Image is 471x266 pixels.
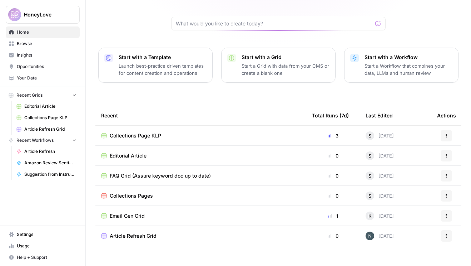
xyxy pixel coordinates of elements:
span: S [368,152,371,159]
span: Collections Pages [110,192,153,199]
button: Start with a TemplateLaunch best-practice driven templates for content creation and operations [98,48,213,83]
a: Settings [6,229,80,240]
p: Start with a Workflow [365,54,452,61]
span: Home [17,29,76,35]
a: Editorial Article [13,101,80,112]
span: Recent Grids [16,92,43,98]
div: Recent [101,106,301,125]
div: 0 [312,152,354,159]
p: Start with a Grid [242,54,329,61]
div: [DATE] [366,212,394,220]
img: HoneyLove Logo [8,8,21,21]
div: 3 [312,132,354,139]
span: FAQ Grid (Assure keyword doc up to date) [110,172,211,179]
button: Workspace: HoneyLove [6,6,80,24]
span: Article Refresh Grid [24,126,76,132]
span: Your Data [17,75,76,81]
span: K [368,212,372,219]
span: Article Refresh [24,148,76,155]
span: Insights [17,52,76,58]
a: Usage [6,240,80,252]
div: 0 [312,192,354,199]
a: Article Refresh Grid [101,232,301,240]
p: Start a Grid with data from your CMS or create a blank one [242,62,329,77]
div: [DATE] [366,131,394,140]
a: Collections Pages [101,192,301,199]
button: Start with a WorkflowStart a Workflow that combines your data, LLMs and human review [344,48,458,83]
a: Suggestion from Instruction [13,169,80,180]
div: Total Runs (7d) [312,106,349,125]
img: mfx9qxiwvwbk9y2m949wqpoopau8 [366,232,374,240]
a: Home [6,26,80,38]
div: 0 [312,172,354,179]
div: [DATE] [366,232,394,240]
button: Recent Workflows [6,135,80,146]
p: Start with a Template [119,54,207,61]
button: Help + Support [6,252,80,263]
div: Actions [437,106,456,125]
a: Amazon Review Sentiments [13,157,80,169]
div: [DATE] [366,192,394,200]
a: Insights [6,49,80,61]
span: HoneyLove [24,11,67,18]
a: Your Data [6,72,80,84]
a: Collections Page KLP [13,112,80,124]
span: S [368,172,371,179]
span: Amazon Review Sentiments [24,160,76,166]
span: Recent Workflows [16,137,54,144]
span: Suggestion from Instruction [24,171,76,178]
div: [DATE] [366,171,394,180]
span: Collections Page KLP [110,132,161,139]
div: 1 [312,212,354,219]
span: Settings [17,231,76,238]
span: Editorial Article [24,103,76,110]
a: Article Refresh [13,146,80,157]
span: Opportunities [17,63,76,70]
button: Start with a GridStart a Grid with data from your CMS or create a blank one [221,48,336,83]
a: Editorial Article [101,152,301,159]
div: 0 [312,232,354,240]
a: Email Gen Grid [101,212,301,219]
span: Collections Page KLP [24,115,76,121]
span: S [368,192,371,199]
span: Help + Support [17,254,76,261]
div: [DATE] [366,151,394,160]
span: Article Refresh Grid [110,232,157,240]
span: Editorial Article [110,152,147,159]
span: Email Gen Grid [110,212,145,219]
span: S [368,132,371,139]
a: Article Refresh Grid [13,124,80,135]
a: Opportunities [6,61,80,72]
p: Start a Workflow that combines your data, LLMs and human review [365,62,452,77]
span: Browse [17,40,76,47]
p: Launch best-practice driven templates for content creation and operations [119,62,207,77]
div: Last Edited [366,106,393,125]
input: What would you like to create today? [176,20,372,27]
a: FAQ Grid (Assure keyword doc up to date) [101,172,301,179]
button: Recent Grids [6,90,80,101]
span: Usage [17,243,76,249]
a: Browse [6,38,80,49]
a: Collections Page KLP [101,132,301,139]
